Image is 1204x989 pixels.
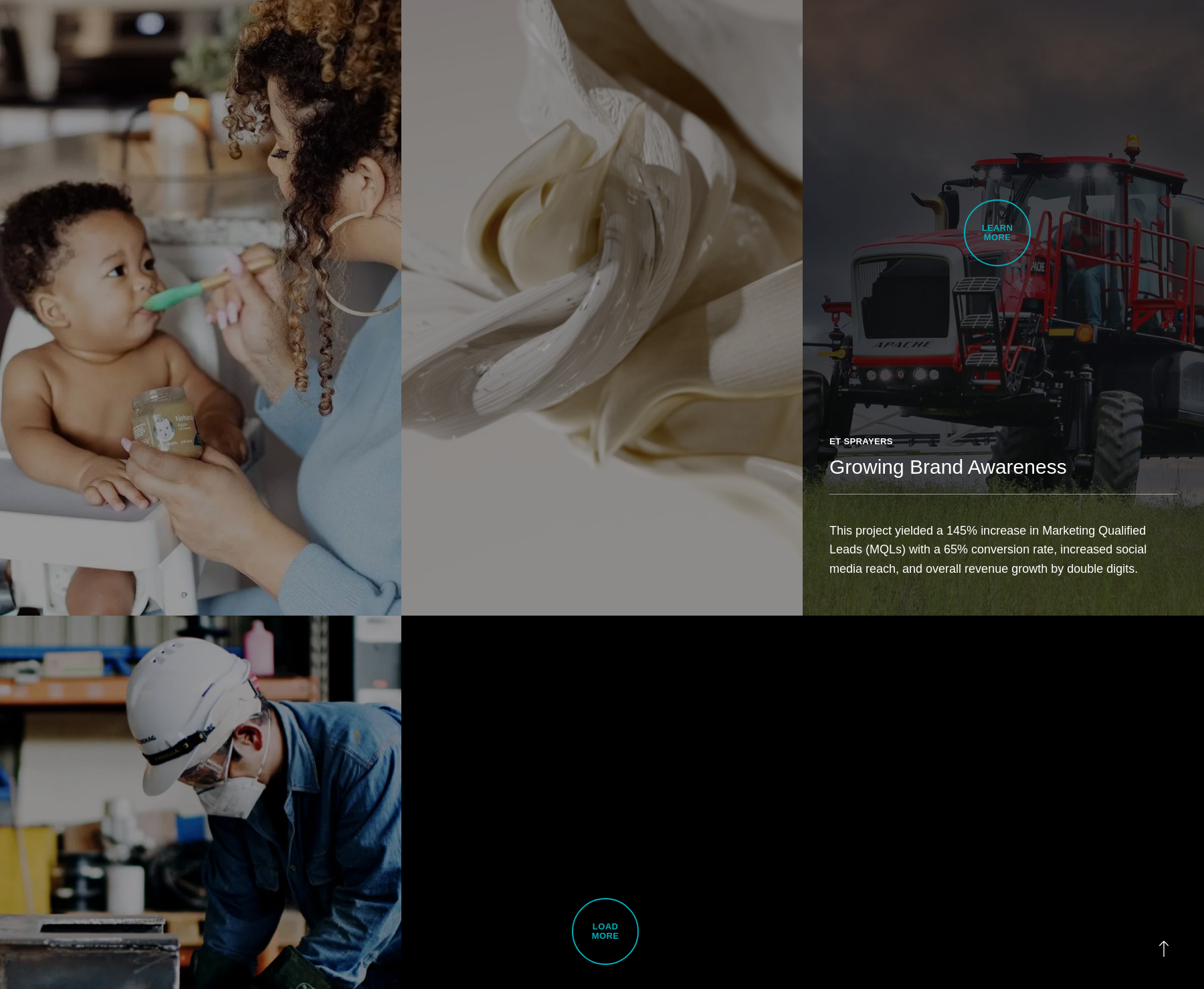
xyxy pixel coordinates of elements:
[829,454,1177,480] h2: Growing Brand Awareness
[829,435,1177,448] div: ET Sprayers
[1150,935,1177,962] button: Back to Top
[829,521,1177,578] p: This project yielded a 145% increase in Marketing Qualified Leads (MQLs) with a 65% conversion ra...
[572,898,639,965] span: Load More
